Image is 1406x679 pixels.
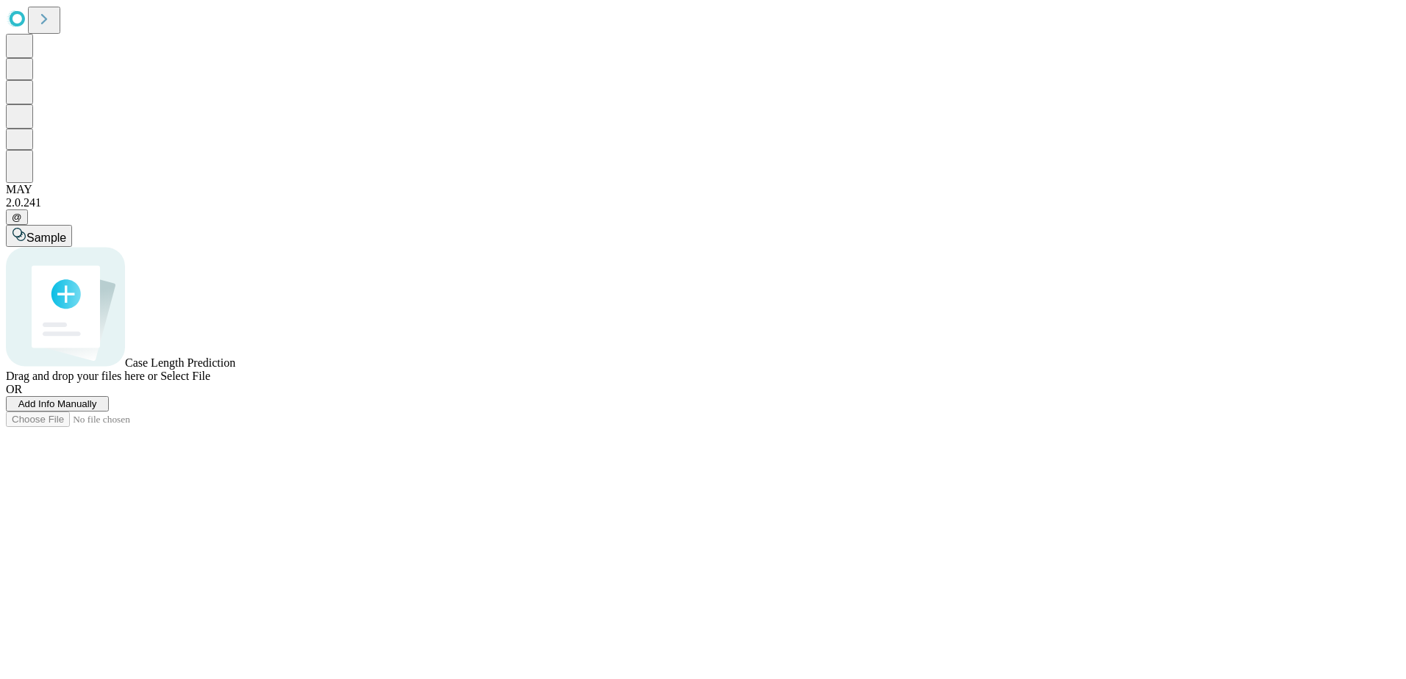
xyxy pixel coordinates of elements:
[18,398,97,409] span: Add Info Manually
[160,370,210,382] span: Select File
[6,209,28,225] button: @
[6,183,1400,196] div: MAY
[12,212,22,223] span: @
[26,231,66,244] span: Sample
[6,196,1400,209] div: 2.0.241
[125,356,235,369] span: Case Length Prediction
[6,383,22,395] span: OR
[6,396,109,412] button: Add Info Manually
[6,370,157,382] span: Drag and drop your files here or
[6,225,72,247] button: Sample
